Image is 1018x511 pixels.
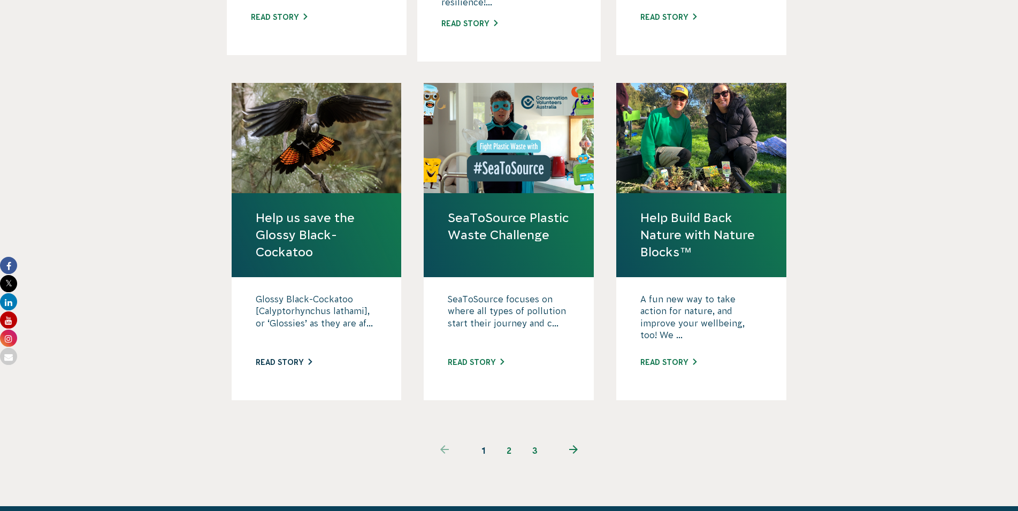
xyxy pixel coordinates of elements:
a: SeaToSource Plastic Waste Challenge [448,209,570,243]
a: Read story [640,13,696,21]
span: 1 [471,438,496,463]
ul: Pagination [419,438,600,463]
a: Read story [441,19,497,28]
a: Help Build Back Nature with Nature Blocks™ [640,209,762,261]
a: Read story [640,358,696,367]
a: Read story [256,358,312,367]
a: Next page [548,438,600,463]
a: 3 [522,438,548,463]
a: Read story [448,358,504,367]
p: SeaToSource focuses on where all types of pollution start their journey and c... [448,293,570,347]
a: Help us save the Glossy Black-Cockatoo [256,209,378,261]
p: Glossy Black-Cockatoo [Calyptorhynchus lathami], or ‘Glossies’ as they are af... [256,293,378,347]
a: Read story [251,13,307,21]
a: 2 [496,438,522,463]
p: A fun new way to take action for nature, and improve your wellbeing, too! We ... [640,293,762,347]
